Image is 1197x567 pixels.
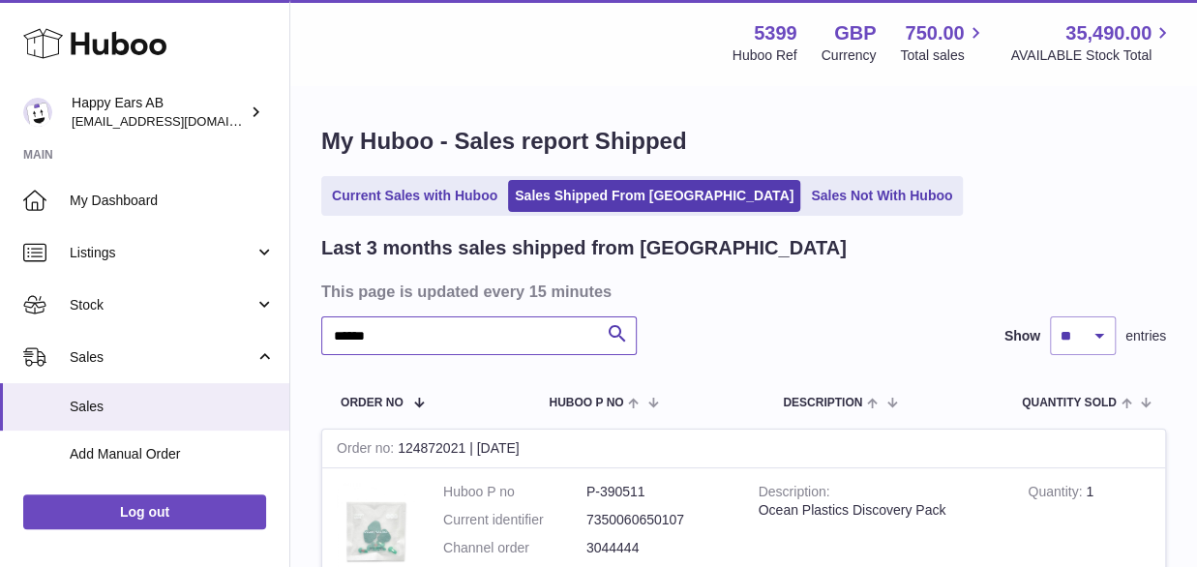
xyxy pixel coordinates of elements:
span: Total sales [900,46,986,65]
a: Current Sales with Huboo [325,180,504,212]
strong: Description [759,484,830,504]
span: Listings [70,244,254,262]
span: My Dashboard [70,192,275,210]
span: AVAILABLE Stock Total [1010,46,1174,65]
span: Sales [70,348,254,367]
a: 35,490.00 AVAILABLE Stock Total [1010,20,1174,65]
span: Huboo P no [549,397,623,409]
dd: 3044444 [586,539,730,557]
strong: GBP [834,20,876,46]
span: Quantity Sold [1022,397,1117,409]
strong: 5399 [754,20,797,46]
div: Huboo Ref [733,46,797,65]
img: 3pl@happyearsearplugs.com [23,98,52,127]
a: 750.00 Total sales [900,20,986,65]
dt: Current identifier [443,511,586,529]
span: Description [783,397,862,409]
h1: My Huboo - Sales report Shipped [321,126,1166,157]
span: Order No [341,397,404,409]
span: entries [1125,327,1166,345]
span: [EMAIL_ADDRESS][DOMAIN_NAME] [72,113,284,129]
div: Happy Ears AB [72,94,246,131]
dd: P-390511 [586,483,730,501]
a: Log out [23,494,266,529]
a: Sales Shipped From [GEOGRAPHIC_DATA] [508,180,800,212]
div: Currency [822,46,877,65]
span: Sales [70,398,275,416]
dt: Huboo P no [443,483,586,501]
dd: 7350060650107 [586,511,730,529]
div: Ocean Plastics Discovery Pack [759,501,1000,520]
span: 750.00 [905,20,964,46]
span: Add Manual Order [70,445,275,463]
dt: Channel order [443,539,586,557]
span: Stock [70,296,254,314]
strong: Order no [337,440,398,461]
h2: Last 3 months sales shipped from [GEOGRAPHIC_DATA] [321,235,847,261]
h3: This page is updated every 15 minutes [321,281,1161,302]
span: 35,490.00 [1065,20,1152,46]
a: Sales Not With Huboo [804,180,959,212]
div: 124872021 | [DATE] [322,430,1165,468]
label: Show [1004,327,1040,345]
strong: Quantity [1028,484,1086,504]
